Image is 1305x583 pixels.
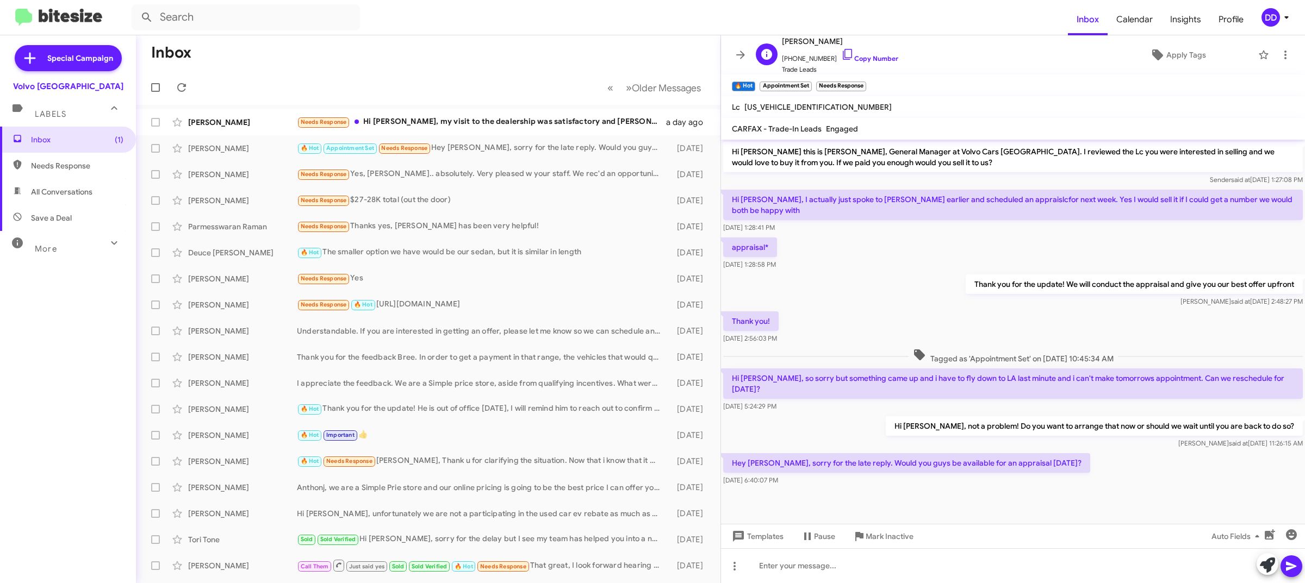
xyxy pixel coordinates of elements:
span: Sold [301,536,313,543]
button: Pause [792,526,844,546]
div: [DATE] [667,508,712,519]
div: a day ago [666,117,712,128]
div: [PERSON_NAME] [188,456,297,467]
span: Needs Response [301,301,347,308]
div: [DATE] [667,534,712,545]
button: Templates [721,526,792,546]
div: Yes, [PERSON_NAME].. absolutely. Very pleased w your staff. We rec'd an opportunity in [GEOGRAPHI... [297,168,667,180]
div: [PERSON_NAME] [188,273,297,284]
a: Insights [1161,4,1210,35]
div: [PERSON_NAME] [188,195,297,206]
span: [PHONE_NUMBER] [782,48,898,64]
div: I appreciate the feedback. We are a Simple price store, aside from qualifying incentives. What we... [297,378,667,388]
a: Special Campaign [15,45,122,71]
button: Next [619,77,707,99]
span: [DATE] 5:24:29 PM [723,402,776,410]
div: [DATE] [667,299,712,310]
span: [PERSON_NAME] [DATE] 11:26:15 AM [1178,439,1303,447]
a: Calendar [1108,4,1161,35]
div: [DATE] [667,195,712,206]
span: [PERSON_NAME] [782,35,898,48]
div: [DATE] [667,378,712,388]
span: Needs Response [301,275,347,282]
span: Tagged as 'Appointment Set' on [DATE] 10:45:34 AM [909,348,1118,364]
span: 🔥 Hot [301,249,319,256]
div: [PERSON_NAME] [188,352,297,362]
button: DD [1252,8,1293,27]
div: Yes [297,272,667,285]
span: All Conversations [31,186,92,197]
span: Needs Response [480,563,526,570]
h1: Inbox [151,44,191,61]
span: Needs Response [301,118,347,126]
div: Hi [PERSON_NAME], my visit to the dealership was satisfactory and [PERSON_NAME] made the process ... [297,116,666,128]
span: Needs Response [381,145,427,152]
div: [DATE] [667,560,712,571]
p: appraisal* [723,237,777,257]
span: Apply Tags [1166,45,1206,65]
div: Hey [PERSON_NAME], sorry for the late reply. Would you guys be available for an appraisal [DATE]? [297,142,667,154]
span: Needs Response [301,223,347,230]
div: 👍 [297,429,667,441]
p: Hi [PERSON_NAME], so sorry but something came up and i have to fly down to LA last minute and i c... [723,368,1303,399]
div: [DATE] [667,325,712,336]
small: Needs Response [816,82,866,91]
a: Profile [1210,4,1252,35]
p: Hey [PERSON_NAME], sorry for the late reply. Would you guys be available for an appraisal [DATE]? [723,453,1090,473]
span: 🔥 Hot [301,145,319,152]
span: [US_VEHICLE_IDENTIFICATION_NUMBER] [744,102,892,112]
div: Tori Tone [188,534,297,545]
span: [PERSON_NAME] [DATE] 2:48:27 PM [1180,297,1303,305]
span: [DATE] 1:28:58 PM [723,260,776,268]
div: Thanks yes, [PERSON_NAME] has been very helpful! [297,220,667,233]
span: said at [1231,175,1250,184]
button: Auto Fields [1203,526,1272,546]
span: « [607,81,613,95]
span: 🔥 Hot [301,457,319,465]
div: Thank you for the feedback Bree. In order to get a payment in that range, the vehicles that would... [297,352,667,362]
div: [PERSON_NAME] [188,430,297,441]
div: [PERSON_NAME], Thank u for clarifying the situation. Now that i know that it was neither nepotism... [297,455,667,467]
div: $27-28K total (out the door) [297,194,667,206]
div: [PERSON_NAME] [188,482,297,493]
nav: Page navigation example [601,77,707,99]
button: Mark Inactive [844,526,922,546]
span: 🔥 Hot [354,301,372,308]
div: The smaller option we have would be our sedan, but it is similar in length [297,246,667,259]
div: [DATE] [667,143,712,154]
span: Important [326,431,355,438]
input: Search [132,4,360,30]
div: [PERSON_NAME] [188,169,297,180]
p: Thank you for the update! We will conduct the appraisal and give you our best offer upfront [966,274,1303,294]
span: [DATE] 1:28:41 PM [723,223,775,231]
div: [DATE] [667,404,712,415]
span: 🔥 Hot [455,563,473,570]
span: Sold Verified [320,536,356,543]
p: Hi [PERSON_NAME] this is [PERSON_NAME], General Manager at Volvo Cars [GEOGRAPHIC_DATA]. I review... [723,142,1303,172]
span: Pause [814,526,835,546]
span: said at [1231,297,1250,305]
div: That great, I look forward hearing more from service scheduling and from you [DATE]. Thanks! [GEO... [297,559,667,572]
span: Special Campaign [47,53,113,64]
div: Volvo [GEOGRAPHIC_DATA] [13,81,123,92]
div: Thank you for the update! He is out of office [DATE], I will remind him to reach out to confirm a... [297,403,667,415]
span: Sender [DATE] 1:27:08 PM [1210,175,1303,184]
div: [PERSON_NAME] [188,143,297,154]
span: Needs Response [301,197,347,204]
span: 🔥 Hot [301,431,319,438]
p: Hi [PERSON_NAME], not a problem! Do you want to arrange that now or should we wait until you are ... [886,416,1303,436]
small: Appointment Set [760,82,811,91]
div: [PERSON_NAME] [188,404,297,415]
a: Inbox [1068,4,1108,35]
span: Needs Response [326,457,372,465]
div: [DATE] [667,247,712,258]
span: Just said yes [349,563,385,570]
span: (1) [115,134,123,145]
span: Mark Inactive [866,526,913,546]
span: said at [1229,439,1248,447]
p: Hi [PERSON_NAME], I actually just spoke to [PERSON_NAME] earlier and scheduled an appraislcfor ne... [723,190,1303,220]
div: Anthonj, we are a Simple Prie store and our online pricing is going to be the best price I can of... [297,482,667,493]
p: Thank you! [723,311,779,331]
